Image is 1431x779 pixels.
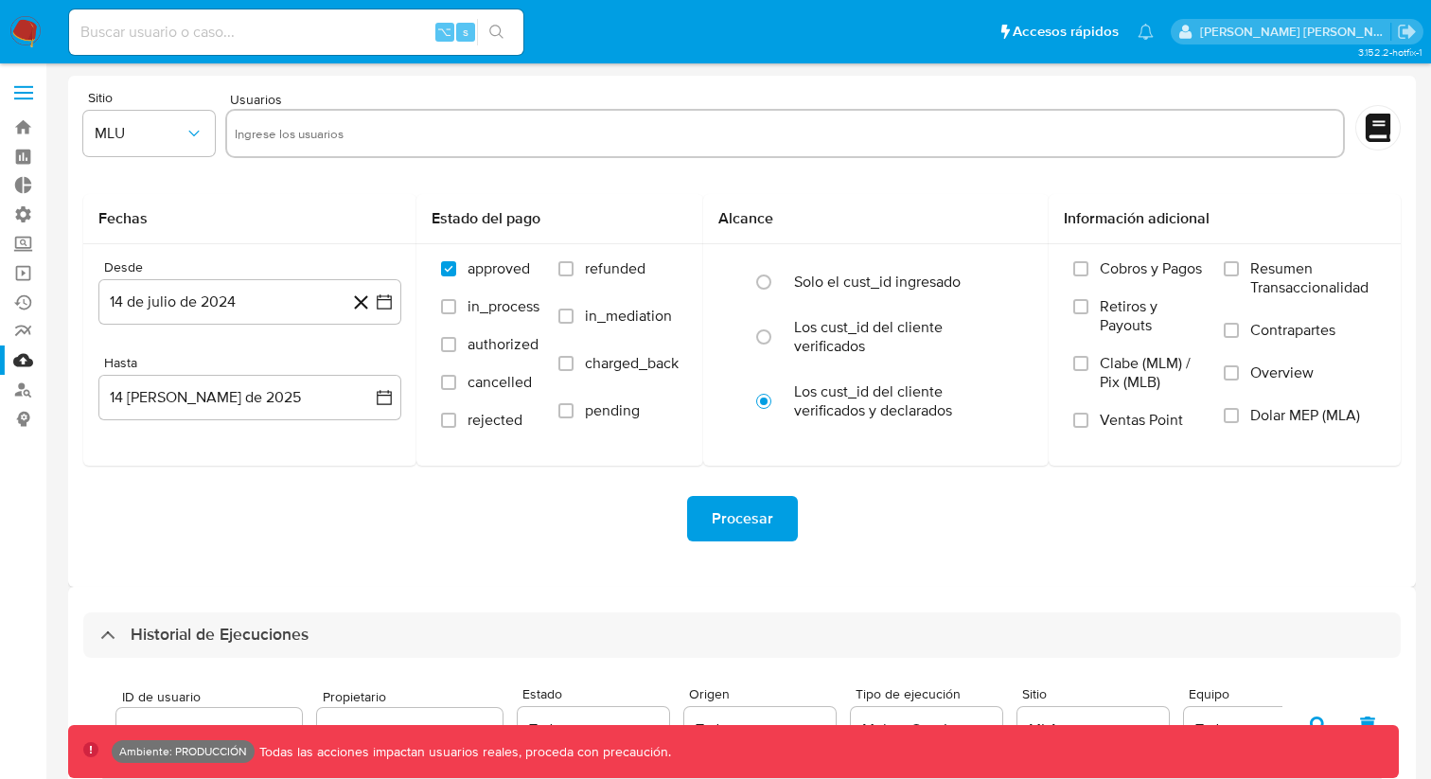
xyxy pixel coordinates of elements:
input: Buscar usuario o caso... [69,20,523,44]
span: Accesos rápidos [1013,22,1119,42]
a: Salir [1397,22,1417,42]
p: Todas las acciones impactan usuarios reales, proceda con precaución. [255,743,671,761]
span: s [463,23,468,41]
a: Notificaciones [1138,24,1154,40]
p: edwin.alonso@mercadolibre.com.co [1200,23,1391,41]
button: search-icon [477,19,516,45]
p: Ambiente: PRODUCCIÓN [119,748,247,755]
span: ⌥ [437,23,451,41]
